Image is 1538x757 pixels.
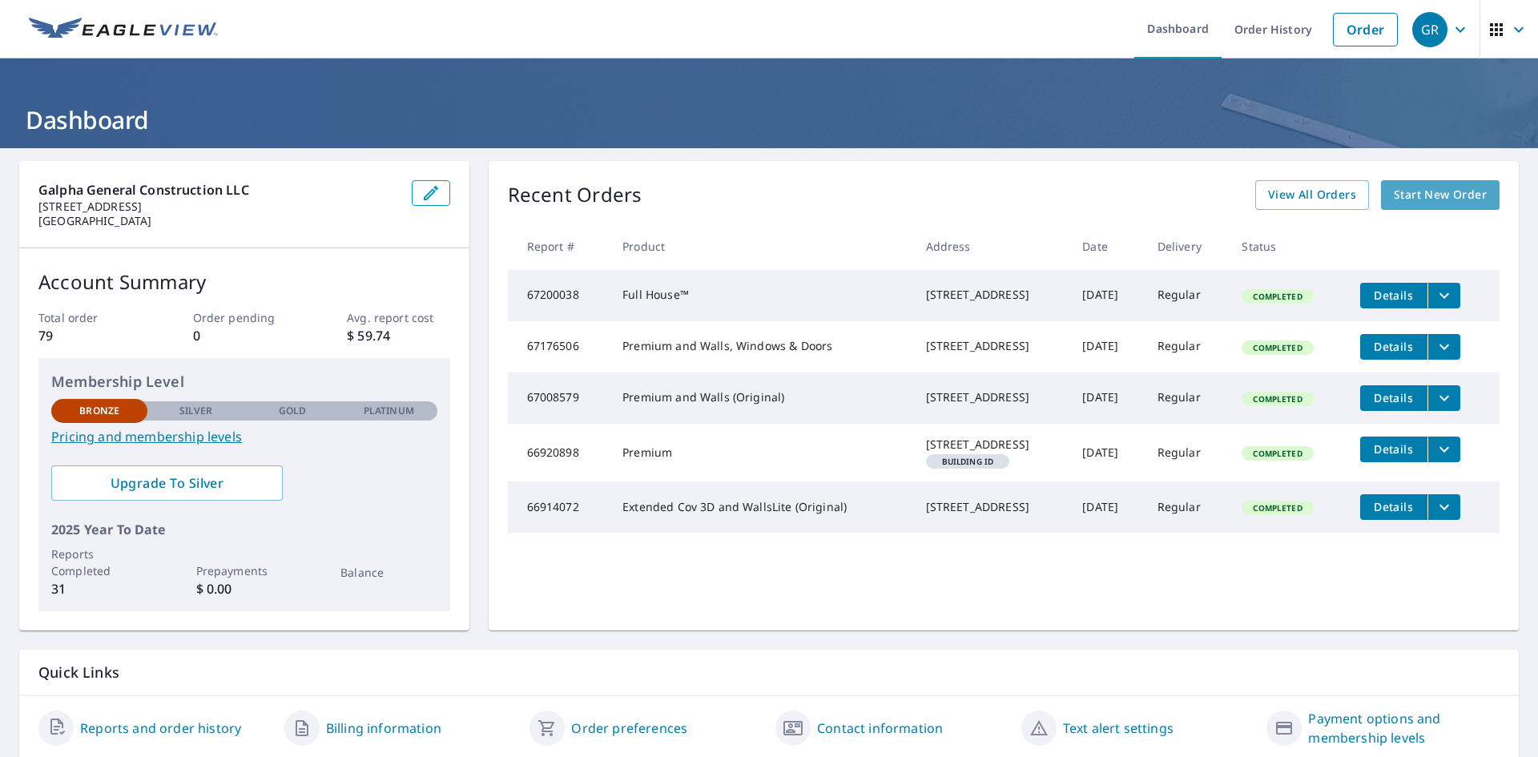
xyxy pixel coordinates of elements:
[1069,270,1144,321] td: [DATE]
[610,481,912,533] td: Extended Cov 3D and WallsLite (Original)
[51,371,437,393] p: Membership Level
[79,404,119,418] p: Bronze
[1427,437,1460,462] button: filesDropdownBtn-66920898
[610,223,912,270] th: Product
[1360,334,1427,360] button: detailsBtn-67176506
[1370,339,1418,354] span: Details
[1243,502,1311,513] span: Completed
[29,18,218,42] img: EV Logo
[1308,709,1500,747] a: Payment options and membership levels
[1255,180,1369,210] a: View All Orders
[508,321,610,372] td: 67176506
[1069,372,1144,424] td: [DATE]
[326,719,441,738] a: Billing information
[610,424,912,481] td: Premium
[1243,342,1311,353] span: Completed
[610,372,912,424] td: Premium and Walls (Original)
[340,564,437,581] p: Balance
[38,214,399,228] p: [GEOGRAPHIC_DATA]
[1145,223,1230,270] th: Delivery
[817,719,943,738] a: Contact information
[926,499,1057,515] div: [STREET_ADDRESS]
[1069,223,1144,270] th: Date
[942,457,994,465] em: Building ID
[1145,372,1230,424] td: Regular
[1427,334,1460,360] button: filesDropdownBtn-67176506
[1427,283,1460,308] button: filesDropdownBtn-67200038
[1145,424,1230,481] td: Regular
[51,520,437,539] p: 2025 Year To Date
[1145,270,1230,321] td: Regular
[571,719,687,738] a: Order preferences
[1381,180,1500,210] a: Start New Order
[1069,481,1144,533] td: [DATE]
[926,338,1057,354] div: [STREET_ADDRESS]
[279,404,306,418] p: Gold
[1360,494,1427,520] button: detailsBtn-66914072
[1243,291,1311,302] span: Completed
[1360,283,1427,308] button: detailsBtn-67200038
[508,270,610,321] td: 67200038
[1427,494,1460,520] button: filesDropdownBtn-66914072
[610,321,912,372] td: Premium and Walls, Windows & Doors
[347,326,449,345] p: $ 59.74
[38,268,450,296] p: Account Summary
[19,103,1519,136] h1: Dashboard
[1268,185,1356,205] span: View All Orders
[1243,393,1311,405] span: Completed
[364,404,414,418] p: Platinum
[38,326,141,345] p: 79
[1370,441,1418,457] span: Details
[1063,719,1174,738] a: Text alert settings
[193,309,296,326] p: Order pending
[196,579,292,598] p: $ 0.00
[1370,288,1418,303] span: Details
[926,389,1057,405] div: [STREET_ADDRESS]
[196,562,292,579] p: Prepayments
[610,270,912,321] td: Full House™
[1229,223,1347,270] th: Status
[38,180,399,199] p: Galpha General Construction LLC
[51,427,437,446] a: Pricing and membership levels
[1427,385,1460,411] button: filesDropdownBtn-67008579
[1145,321,1230,372] td: Regular
[1333,13,1398,46] a: Order
[508,372,610,424] td: 67008579
[51,579,147,598] p: 31
[1069,321,1144,372] td: [DATE]
[38,199,399,214] p: [STREET_ADDRESS]
[38,309,141,326] p: Total order
[1360,437,1427,462] button: detailsBtn-66920898
[508,180,642,210] p: Recent Orders
[1412,12,1447,47] div: GR
[64,474,270,492] span: Upgrade To Silver
[508,223,610,270] th: Report #
[1394,185,1487,205] span: Start New Order
[193,326,296,345] p: 0
[38,662,1500,683] p: Quick Links
[1069,424,1144,481] td: [DATE]
[913,223,1070,270] th: Address
[1243,448,1311,459] span: Completed
[1360,385,1427,411] button: detailsBtn-67008579
[508,424,610,481] td: 66920898
[51,546,147,579] p: Reports Completed
[926,287,1057,303] div: [STREET_ADDRESS]
[347,309,449,326] p: Avg. report cost
[508,481,610,533] td: 66914072
[926,437,1057,453] div: [STREET_ADDRESS]
[51,465,283,501] a: Upgrade To Silver
[1370,499,1418,514] span: Details
[1145,481,1230,533] td: Regular
[179,404,213,418] p: Silver
[80,719,241,738] a: Reports and order history
[1370,390,1418,405] span: Details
